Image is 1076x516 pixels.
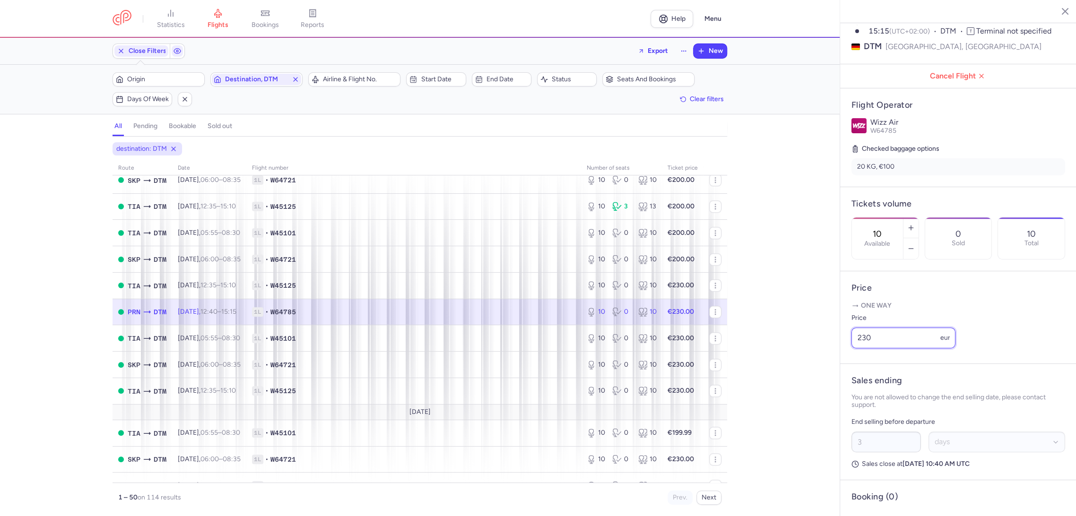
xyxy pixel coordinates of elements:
[864,41,882,52] span: DTM
[252,360,263,370] span: 1L
[668,387,694,395] strong: €230.00
[270,202,296,211] span: W45125
[612,428,630,438] div: 0
[270,281,296,290] span: W45125
[587,386,605,396] div: 10
[587,281,605,290] div: 10
[851,491,898,502] h4: Booking (0)
[252,386,263,396] span: 1L
[200,281,236,289] span: –
[178,176,241,184] span: [DATE],
[696,490,721,505] button: Next
[638,202,656,211] div: 13
[178,308,236,316] span: [DATE],
[668,455,694,463] strong: €230.00
[851,327,955,348] input: ---
[154,333,166,344] span: Dortmund, Dortmund, Germany
[265,334,269,343] span: •
[537,72,597,86] button: Status
[587,255,605,264] div: 10
[612,202,630,211] div: 3
[128,386,140,396] span: TIA
[265,428,269,438] span: •
[270,455,296,464] span: W64721
[289,9,336,29] a: reports
[128,454,140,464] span: Alexander The Great Airport, Skopje, Macedonia, The former Yugoslav Rep. of
[200,176,219,184] time: 06:00
[668,281,694,289] strong: €230.00
[169,122,196,130] h4: bookable
[252,255,263,264] span: 1L
[638,360,656,370] div: 10
[154,201,166,212] span: Dortmund, Dortmund, Germany
[223,176,241,184] time: 08:35
[587,202,605,211] div: 10
[587,481,605,490] div: 10
[612,360,630,370] div: 0
[200,308,236,316] span: –
[851,143,1065,155] h5: Checked baggage options
[154,228,166,238] span: Dortmund, Dortmund, Germany
[147,9,194,29] a: statistics
[885,41,1041,52] span: [GEOGRAPHIC_DATA], [GEOGRAPHIC_DATA]
[178,361,241,369] span: [DATE],
[612,281,630,290] div: 0
[113,161,172,175] th: route
[612,481,630,490] div: 0
[154,360,166,370] span: Dortmund, Dortmund, Germany
[208,122,232,130] h4: sold out
[587,334,605,343] div: 10
[200,308,217,316] time: 12:40
[222,334,240,342] time: 08:30
[668,482,694,490] strong: €200.00
[129,47,166,55] span: Close Filters
[252,307,263,317] span: 1L
[668,308,694,316] strong: €230.00
[265,307,269,317] span: •
[252,202,263,211] span: 1L
[223,361,241,369] time: 08:35
[200,281,217,289] time: 12:35
[157,21,185,29] span: statistics
[587,307,605,317] div: 10
[220,482,236,490] time: 15:10
[709,47,723,55] span: New
[651,10,693,28] a: Help
[870,127,896,135] span: W64785
[638,455,656,464] div: 10
[265,281,269,290] span: •
[668,334,694,342] strong: €230.00
[200,255,241,263] span: –
[222,229,240,237] time: 08:30
[178,202,236,210] span: [DATE],
[200,429,218,437] time: 05:55
[223,255,241,263] time: 08:35
[200,361,219,369] time: 06:00
[851,416,1065,428] p: End selling before departure
[113,10,131,27] a: CitizenPlane red outlined logo
[851,100,1065,111] h4: Flight Operator
[252,281,263,290] span: 1L
[252,428,263,438] span: 1L
[668,490,693,505] button: Prev.
[252,175,263,185] span: 1L
[154,307,166,317] span: Dortmund, Dortmund, Germany
[113,72,205,86] button: Origin
[200,176,241,184] span: –
[587,360,605,370] div: 10
[638,281,656,290] div: 10
[265,255,269,264] span: •
[270,481,296,490] span: W45125
[870,118,1065,127] p: Wizz Air
[242,9,289,29] a: bookings
[265,228,269,238] span: •
[638,228,656,238] div: 10
[270,228,296,238] span: W45101
[194,9,242,29] a: flights
[128,254,140,265] span: Alexander The Great Airport, Skopje, Macedonia, The former Yugoslav Rep. of
[301,21,324,29] span: reports
[200,482,236,490] span: –
[612,307,630,317] div: 0
[265,360,269,370] span: •
[940,26,967,37] span: DTM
